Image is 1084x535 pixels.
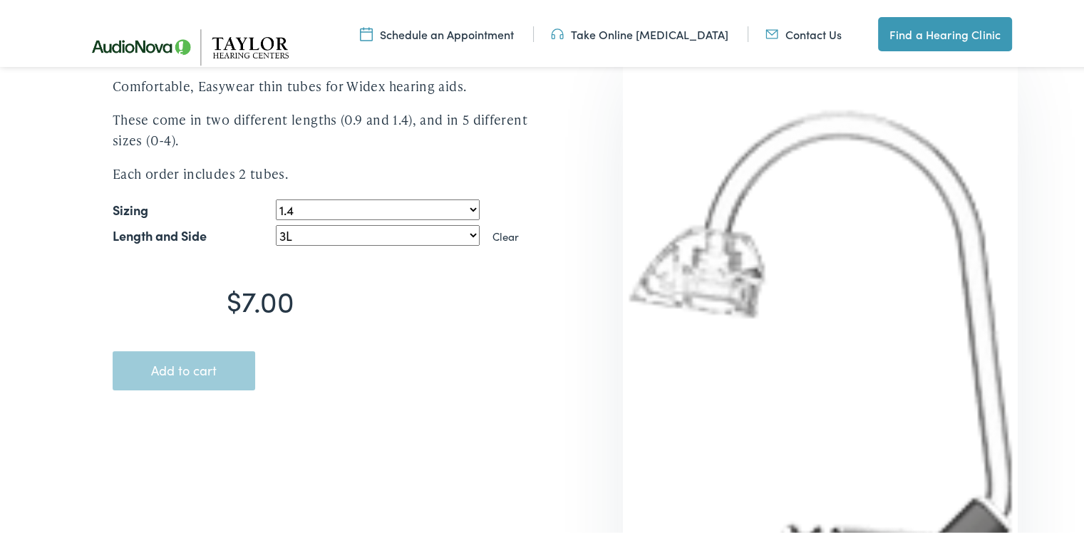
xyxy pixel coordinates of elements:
[227,277,242,317] span: $
[551,24,564,39] img: utility icon
[113,73,547,94] p: Comfortable, Easywear thin tubes for Widex hearing aids.
[227,277,294,317] bdi: 7.00
[551,24,728,39] a: Take Online [MEDICAL_DATA]
[360,24,373,39] img: utility icon
[113,107,547,148] p: These come in two different lengths (0.9 and 1.4), and in 5 different sizes (0-4).
[113,220,207,246] label: Length and Side
[492,226,519,241] a: Clear
[765,24,778,39] img: utility icon
[878,14,1012,48] a: Find a Hearing Clinic
[113,161,547,182] p: Each order includes 2 tubes.
[113,348,255,388] button: Add to cart
[765,24,842,39] a: Contact Us
[360,24,514,39] a: Schedule an Appointment
[113,194,148,220] label: Sizing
